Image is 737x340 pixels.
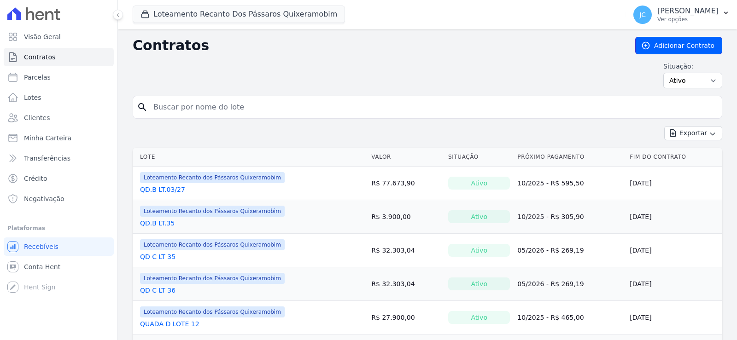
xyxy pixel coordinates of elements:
span: Crédito [24,174,47,183]
span: Loteamento Recanto dos Pássaros Quixeramobim [140,206,285,217]
span: Loteamento Recanto dos Pássaros Quixeramobim [140,239,285,250]
a: QD.B LT.35 [140,219,175,228]
th: Fim do Contrato [626,148,722,167]
a: Adicionar Contrato [635,37,722,54]
a: QUADA D LOTE 12 [140,319,199,328]
a: Recebíveis [4,237,114,256]
span: Negativação [24,194,64,203]
div: Ativo [448,277,510,290]
div: Ativo [448,210,510,223]
span: Minha Carteira [24,133,71,143]
td: R$ 27.900,00 [368,301,445,334]
a: Parcelas [4,68,114,86]
p: [PERSON_NAME] [657,6,719,16]
a: Transferências [4,149,114,167]
a: Clientes [4,109,114,127]
a: QD C LT 35 [140,252,175,261]
td: [DATE] [626,234,722,267]
span: Visão Geral [24,32,61,41]
a: Crédito [4,169,114,188]
span: Recebíveis [24,242,58,251]
div: Ativo [448,311,510,324]
a: Conta Hent [4,258,114,276]
button: Loteamento Recanto Dos Pássaros Quixeramobim [133,6,345,23]
span: JC [639,12,646,18]
span: Contratos [24,52,55,62]
button: Exportar [664,126,722,140]
a: 05/2026 - R$ 269,19 [517,247,584,254]
a: 10/2025 - R$ 595,50 [517,179,584,187]
td: R$ 77.673,90 [368,167,445,200]
span: Parcelas [24,73,51,82]
div: Ativo [448,177,510,190]
a: Minha Carteira [4,129,114,147]
p: Ver opções [657,16,719,23]
th: Valor [368,148,445,167]
span: Clientes [24,113,50,122]
h2: Contratos [133,37,620,54]
td: R$ 32.303,04 [368,234,445,267]
span: Loteamento Recanto dos Pássaros Quixeramobim [140,306,285,317]
input: Buscar por nome do lote [148,98,718,116]
th: Situação [445,148,514,167]
a: Visão Geral [4,28,114,46]
div: Ativo [448,244,510,257]
a: QD.B LT.03/27 [140,185,185,194]
a: 05/2026 - R$ 269,19 [517,280,584,288]
span: Lotes [24,93,41,102]
a: 10/2025 - R$ 305,90 [517,213,584,220]
span: Transferências [24,154,70,163]
a: QD C LT 36 [140,286,175,295]
i: search [137,102,148,113]
div: Plataformas [7,223,110,234]
a: 10/2025 - R$ 465,00 [517,314,584,321]
td: R$ 3.900,00 [368,200,445,234]
a: Lotes [4,88,114,107]
td: [DATE] [626,267,722,301]
label: Situação: [663,62,722,71]
span: Loteamento Recanto dos Pássaros Quixeramobim [140,273,285,284]
a: Negativação [4,190,114,208]
td: [DATE] [626,167,722,200]
td: [DATE] [626,301,722,334]
th: Próximo Pagamento [514,148,626,167]
td: [DATE] [626,200,722,234]
span: Loteamento Recanto dos Pássaros Quixeramobim [140,172,285,183]
th: Lote [133,148,368,167]
button: JC [PERSON_NAME] Ver opções [626,2,737,28]
a: Contratos [4,48,114,66]
td: R$ 32.303,04 [368,267,445,301]
span: Conta Hent [24,262,60,271]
